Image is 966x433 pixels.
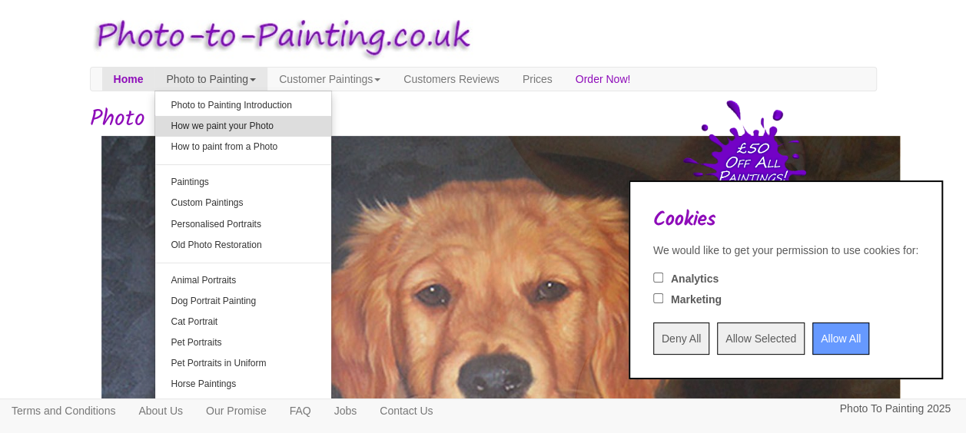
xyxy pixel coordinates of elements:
a: Customers Reviews [392,68,510,91]
a: Cat Portrait [155,312,331,332]
img: Photo to Painting [82,8,476,67]
a: Pet Portraits in Uniform [155,353,331,374]
a: How we paint your Photo [155,116,331,137]
a: Jobs [323,399,369,422]
a: Dog Portrait Painting [155,291,331,312]
a: About Us [127,399,194,422]
input: Allow All [812,322,869,355]
img: 50 pound price drop [682,100,821,236]
a: Home [102,68,155,91]
label: Marketing [671,292,722,307]
a: FAQ [278,399,323,422]
a: Our Promise [194,399,278,422]
a: Pet Portraits [155,332,331,353]
a: How to paint from a Photo [155,137,331,157]
a: Old Photo Restoration [155,235,331,256]
a: Horse Paintings [155,374,331,395]
a: Prices [511,68,564,91]
a: Photo to Painting Introduction [155,95,331,116]
a: Custom Paintings [155,193,331,213]
a: Paintings [155,172,331,193]
a: Personalised Portraits [155,214,331,235]
input: Deny All [653,322,709,355]
h1: Photo to Painting [90,107,877,132]
input: Allow Selected [717,322,805,355]
a: Order Now! [564,68,642,91]
label: Analytics [671,271,719,286]
div: We would like to get your permission to use cookies for: [653,243,918,258]
p: Photo To Painting 2025 [839,399,951,418]
a: Contact Us [368,399,444,422]
a: Animal Portraits [155,270,331,291]
a: Customer Paintings [267,68,392,91]
a: Photo to Painting [154,68,267,91]
h2: Cookies [653,209,918,231]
